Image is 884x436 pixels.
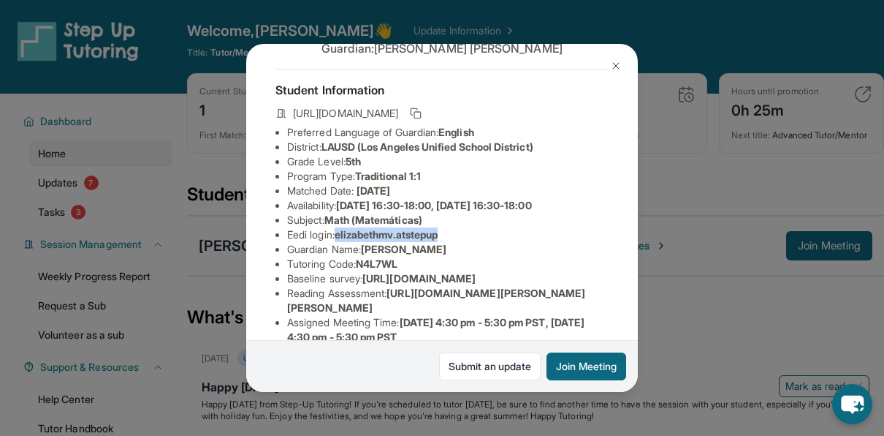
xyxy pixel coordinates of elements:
span: [PERSON_NAME] [361,243,446,255]
img: Close Icon [610,60,622,72]
span: [URL][DOMAIN_NAME][PERSON_NAME][PERSON_NAME] [287,287,586,314]
li: Eedi login : [287,228,609,242]
li: Baseline survey : [287,271,609,286]
li: Availability: [287,198,609,213]
li: Subject : [287,213,609,228]
li: Matched Date: [287,184,609,198]
li: Program Type: [287,169,609,184]
button: Join Meeting [546,353,626,380]
button: Copy link [407,105,424,122]
li: Guardian Name : [287,242,609,257]
span: [DATE] 4:30 pm - 5:30 pm PST, [DATE] 4:30 pm - 5:30 pm PST [287,316,584,343]
span: Traditional 1:1 [355,170,421,182]
span: English [438,126,474,138]
span: [URL][DOMAIN_NAME] [293,106,398,121]
li: Tutoring Code : [287,257,609,271]
button: chat-button [832,384,872,424]
li: Assigned Meeting Time : [287,315,609,345]
span: Math (Matemáticas) [324,214,422,226]
span: LAUSD (Los Angeles Unified School District) [321,140,533,153]
span: N4L7WL [356,258,397,270]
span: [DATE] [357,184,390,197]
li: Reading Assessment : [287,286,609,315]
a: Submit an update [439,353,541,380]
span: [DATE] 16:30-18:00, [DATE] 16:30-18:00 [336,199,532,211]
li: Grade Level: [287,154,609,169]
li: Preferred Language of Guardian: [287,125,609,140]
span: 5th [346,155,361,168]
li: District: [287,140,609,154]
p: Guardian: [PERSON_NAME] [PERSON_NAME] [275,40,609,57]
h4: Student Information [275,81,609,99]
span: elizabethmv.atstepup [335,228,438,241]
span: [URL][DOMAIN_NAME] [362,272,476,285]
